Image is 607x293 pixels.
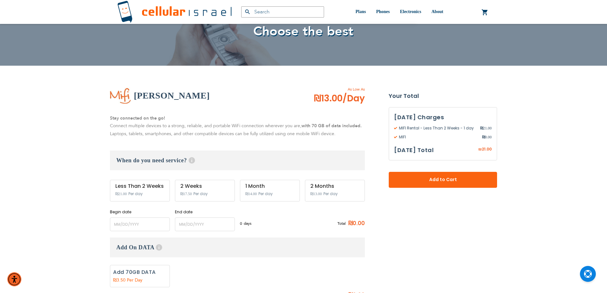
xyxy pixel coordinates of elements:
span: ₪ [478,147,482,152]
input: Search [241,6,324,18]
h3: [DATE] Charges [394,113,492,122]
span: /Day [343,92,365,105]
label: End date [175,209,235,215]
span: ₪ [482,134,485,140]
span: Per day [193,191,208,197]
span: 21.00 [482,146,492,152]
span: As Low As [297,86,365,92]
span: Add to Cart [410,176,476,183]
h3: Add On DATA [110,238,365,257]
span: Electronics [400,9,421,14]
span: Total [337,221,346,226]
img: Cellular Israel Logo [117,1,232,23]
div: 2 Months [310,183,359,189]
span: MIFI Rental - Less Than 2 Weeks - 1 day [394,125,480,131]
strong: with 70 GB of data included. [301,123,362,129]
h3: [DATE] Total [394,145,434,155]
img: MIFI Rental [110,87,131,104]
button: Add to Cart [389,172,497,188]
span: MIFI [394,134,482,140]
div: 1 Month [245,183,294,189]
span: Per day [258,191,273,197]
label: Begin date [110,209,170,215]
span: About [431,9,443,14]
strong: Stay connected on the go! [110,115,165,121]
span: ₪14.00 [245,192,257,196]
span: Plans [356,9,366,14]
span: days [244,221,251,226]
div: Less Than 2 Weeks [115,183,164,189]
div: 2 Weeks [180,183,229,189]
p: Connect multiple devices to a strong, reliable, and portable WiFi connection wherever you are, La... [110,114,365,138]
div: Accessibility Menu [7,272,21,286]
h3: When do you need service? [110,150,365,170]
h2: [PERSON_NAME] [134,89,210,102]
span: ₪13.00 [310,192,322,196]
span: ₪17.50 [180,192,192,196]
span: 21.00 [480,125,492,131]
strong: Your Total [389,91,497,101]
span: Phones [376,9,390,14]
span: ₪ [480,125,483,131]
input: MM/DD/YYYY [110,217,170,231]
span: 0.00 [482,134,492,140]
span: 0 [240,221,244,226]
span: ₪21.00 [115,192,127,196]
span: Per day [128,191,143,197]
span: Per day [323,191,338,197]
span: ₪0.00 [346,219,365,228]
span: ₪13.00 [314,92,365,105]
span: Help [189,157,195,164]
input: MM/DD/YYYY [175,217,235,231]
span: Choose the best [253,23,354,40]
span: Help [156,244,162,251]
